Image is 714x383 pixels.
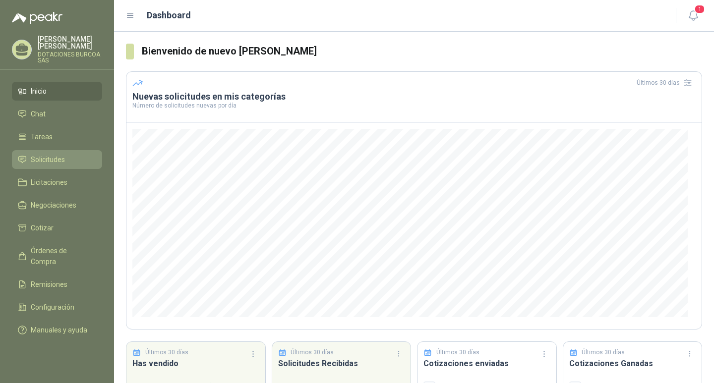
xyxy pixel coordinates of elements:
[12,241,102,271] a: Órdenes de Compra
[12,127,102,146] a: Tareas
[684,7,702,25] button: 1
[12,105,102,123] a: Chat
[31,222,54,233] span: Cotizar
[12,173,102,192] a: Licitaciones
[436,348,479,357] p: Últimos 30 días
[31,177,67,188] span: Licitaciones
[423,357,550,370] h3: Cotizaciones enviadas
[12,150,102,169] a: Solicitudes
[569,357,696,370] h3: Cotizaciones Ganadas
[31,302,74,313] span: Configuración
[38,52,102,63] p: DOTACIONES BURCOA SAS
[12,321,102,339] a: Manuales y ayuda
[31,131,53,142] span: Tareas
[31,245,93,267] span: Órdenes de Compra
[38,36,102,50] p: [PERSON_NAME] [PERSON_NAME]
[278,357,405,370] h3: Solicitudes Recibidas
[132,91,696,103] h3: Nuevas solicitudes en mis categorías
[694,4,705,14] span: 1
[31,279,67,290] span: Remisiones
[12,196,102,215] a: Negociaciones
[637,75,696,91] div: Últimos 30 días
[132,103,696,109] p: Número de solicitudes nuevas por día
[145,348,188,357] p: Últimos 30 días
[12,219,102,237] a: Cotizar
[582,348,625,357] p: Últimos 30 días
[147,8,191,22] h1: Dashboard
[12,12,62,24] img: Logo peakr
[31,200,76,211] span: Negociaciones
[12,82,102,101] a: Inicio
[31,86,47,97] span: Inicio
[142,44,702,59] h3: Bienvenido de nuevo [PERSON_NAME]
[132,357,259,370] h3: Has vendido
[31,154,65,165] span: Solicitudes
[31,109,46,119] span: Chat
[31,325,87,335] span: Manuales y ayuda
[12,298,102,317] a: Configuración
[12,275,102,294] a: Remisiones
[291,348,334,357] p: Últimos 30 días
